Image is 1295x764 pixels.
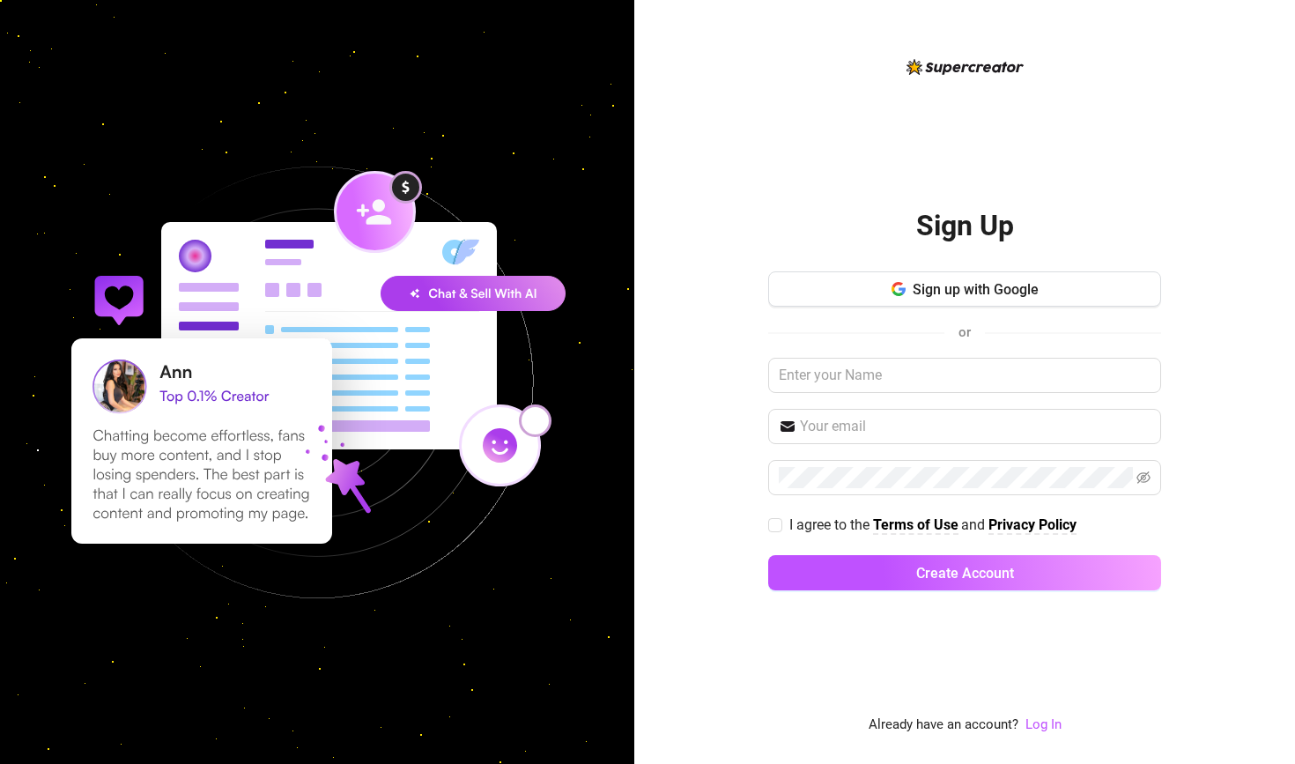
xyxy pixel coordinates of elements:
a: Privacy Policy [988,516,1077,535]
strong: Terms of Use [873,516,958,533]
span: I agree to the [789,516,873,533]
span: and [961,516,988,533]
a: Log In [1025,715,1062,736]
span: Already have an account? [869,715,1018,736]
button: Create Account [768,555,1161,590]
a: Log In [1025,716,1062,732]
a: Terms of Use [873,516,958,535]
input: Your email [800,416,1151,437]
img: signup-background-D0MIrEPF.svg [12,78,622,687]
strong: Privacy Policy [988,516,1077,533]
span: Sign up with Google [913,281,1039,298]
input: Enter your Name [768,358,1161,393]
button: Sign up with Google [768,271,1161,307]
img: logo-BBDzfeDw.svg [906,59,1024,75]
h2: Sign Up [916,208,1014,244]
span: or [958,324,971,340]
span: Create Account [916,565,1014,582]
span: eye-invisible [1136,471,1151,485]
